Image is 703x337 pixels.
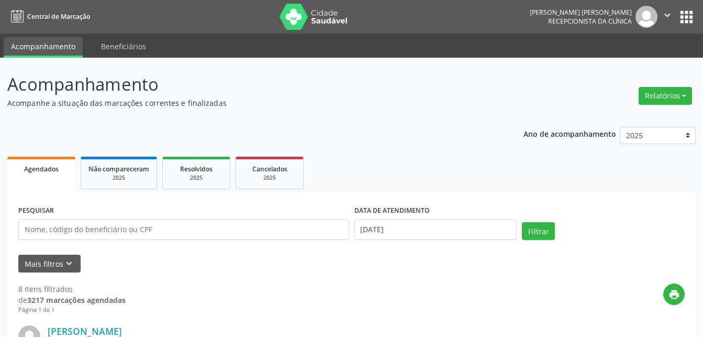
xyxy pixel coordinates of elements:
img: img [635,6,657,28]
div: [PERSON_NAME] [PERSON_NAME] [530,8,632,17]
span: Não compareceram [88,165,149,173]
a: Central de Marcação [7,8,90,25]
div: 2025 [243,174,296,182]
i: keyboard_arrow_down [63,258,75,269]
div: Página 1 de 1 [18,306,126,314]
a: [PERSON_NAME] [48,325,122,337]
p: Acompanhe a situação das marcações correntes e finalizadas [7,97,489,108]
button:  [657,6,677,28]
button: Mais filtroskeyboard_arrow_down [18,255,81,273]
input: Nome, código do beneficiário ou CPF [18,219,349,240]
input: Selecione um intervalo [354,219,517,240]
i: print [668,289,680,300]
div: de [18,295,126,306]
span: Recepcionista da clínica [548,17,632,26]
span: Cancelados [252,165,287,173]
strong: 3217 marcações agendadas [27,295,126,305]
span: Resolvidos [180,165,213,173]
button: print [663,284,685,305]
span: Central de Marcação [27,12,90,21]
button: Relatórios [639,87,692,105]
p: Acompanhamento [7,71,489,97]
div: 2025 [88,174,149,182]
div: 8 itens filtrados [18,284,126,295]
label: DATA DE ATENDIMENTO [354,203,430,219]
div: 2025 [170,174,222,182]
button: Filtrar [522,222,555,240]
i:  [662,9,673,21]
span: Agendados [24,165,59,173]
a: Beneficiários [94,37,153,56]
label: PESQUISAR [18,203,54,219]
p: Ano de acompanhamento [523,127,616,140]
button: apps [677,8,696,26]
a: Acompanhamento [4,37,83,58]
